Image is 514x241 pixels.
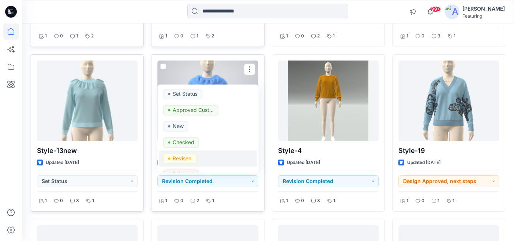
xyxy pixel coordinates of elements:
[301,32,304,40] p: 0
[211,32,214,40] p: 2
[173,138,194,147] p: Checked
[421,197,424,205] p: 0
[60,32,63,40] p: 0
[462,4,505,13] div: [PERSON_NAME]
[165,197,167,205] p: 1
[398,146,499,156] p: Style-19
[180,32,183,40] p: 0
[173,105,214,115] p: Approved Customer
[76,197,79,205] p: 3
[45,32,47,40] p: 1
[406,32,408,40] p: 1
[173,170,194,179] p: Rejected
[37,146,138,156] p: Style-13new
[421,32,424,40] p: 0
[196,197,199,205] p: 2
[445,4,459,19] img: avatar
[180,197,183,205] p: 0
[91,32,94,40] p: 2
[407,159,440,167] p: Updated [DATE]
[286,32,288,40] p: 1
[165,32,167,40] p: 1
[301,197,304,205] p: 0
[430,6,441,12] span: 99+
[278,146,379,156] p: Style-4
[196,32,198,40] p: 1
[45,197,47,205] p: 1
[333,32,335,40] p: 1
[37,61,138,141] a: Style-13new
[438,197,439,205] p: 1
[454,32,455,40] p: 1
[317,197,320,205] p: 3
[287,159,320,167] p: Updated [DATE]
[406,197,408,205] p: 1
[76,32,78,40] p: 1
[317,32,320,40] p: 2
[60,197,63,205] p: 0
[453,197,454,205] p: 1
[438,32,440,40] p: 3
[278,61,379,141] a: Style-4
[462,13,505,19] div: Featuring
[212,197,214,205] p: 1
[398,61,499,141] a: Style-19
[92,197,94,205] p: 1
[286,197,288,205] p: 1
[173,121,184,131] p: New
[46,159,79,167] p: Updated [DATE]
[157,61,258,141] a: Style-13
[173,154,192,163] p: Revised
[333,197,335,205] p: 1
[173,89,198,99] p: Set Status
